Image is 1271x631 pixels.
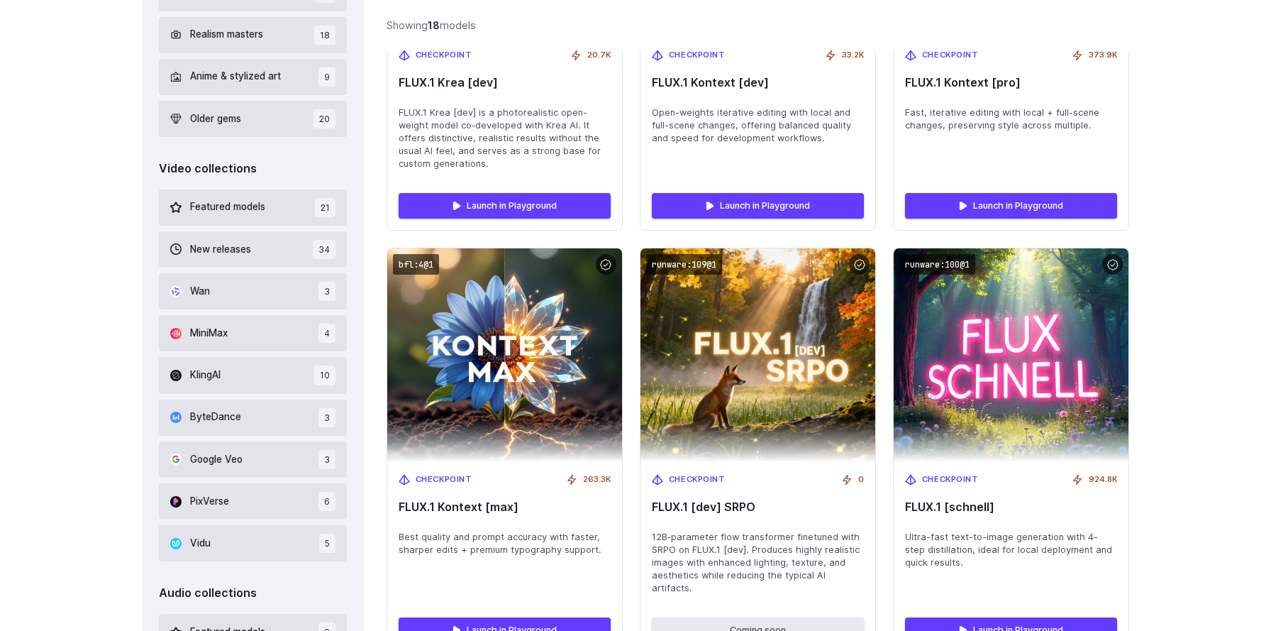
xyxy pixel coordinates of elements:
[190,536,211,552] span: Vidu
[314,26,335,45] span: 18
[842,49,864,62] span: 33.2K
[922,473,979,486] span: Checkpoint
[587,49,611,62] span: 20.7K
[652,106,864,145] span: Open-weights iterative editing with local and full-scene changes, offering balanced quality and s...
[159,441,347,478] button: Google Veo 3
[190,199,265,215] span: Featured models
[899,254,975,275] code: runware:100@1
[318,450,335,469] span: 3
[905,76,1117,89] span: FLUX.1 Kontext [pro]
[159,190,347,226] button: Featured models 21
[159,59,347,95] button: Anime & stylized art 9
[190,284,210,300] span: Wan
[669,49,726,62] span: Checkpoint
[416,473,472,486] span: Checkpoint
[313,109,335,128] span: 20
[313,240,335,259] span: 34
[416,49,472,62] span: Checkpoint
[159,273,347,309] button: Wan 3
[318,324,335,343] span: 4
[652,531,864,595] span: 12B‑parameter flow transformer finetuned with SRPO on FLUX.1 [dev]. Produces highly realistic ima...
[190,368,221,383] span: KlingAI
[652,500,864,514] span: FLUX.1 [dev] SRPO
[399,76,611,89] span: FLUX.1 Krea [dev]
[190,326,228,341] span: MiniMax
[640,248,875,462] img: FLUX.1 [dev] SRPO
[387,17,476,33] div: Showing models
[652,76,864,89] span: FLUX.1 Kontext [dev]
[858,473,864,486] span: 0
[428,19,440,31] strong: 18
[190,452,243,468] span: Google Veo
[190,410,241,425] span: ByteDance
[314,366,335,385] span: 10
[669,473,726,486] span: Checkpoint
[159,483,347,520] button: PixVerse 6
[1089,473,1117,486] span: 924.8K
[190,111,241,127] span: Older gems
[190,27,263,43] span: Realism masters
[318,408,335,427] span: 3
[190,494,229,510] span: PixVerse
[399,531,611,556] span: Best quality and prompt accuracy with faster, sharper edits + premium typography support.
[159,231,347,268] button: New releases 34
[319,534,335,553] span: 5
[905,106,1117,132] span: Fast, iterative editing with local + full-scene changes, preserving style across multiple.
[159,17,347,53] button: Realism masters 18
[905,500,1117,514] span: FLUX.1 [schnell]
[905,531,1117,569] span: Ultra-fast text-to-image generation with 4-step distillation, ideal for local deployment and quic...
[318,492,335,511] span: 6
[159,101,347,137] button: Older gems 20
[922,49,979,62] span: Checkpoint
[399,106,611,170] span: FLUX.1 Krea [dev] is a photorealistic open-weight model co‑developed with Krea AI. It offers dist...
[159,160,347,178] div: Video collections
[315,198,335,217] span: 21
[190,242,251,258] span: New releases
[583,473,611,486] span: 263.3K
[318,67,335,87] span: 9
[159,400,347,436] button: ByteDance 3
[652,193,864,219] a: Launch in Playground
[1089,49,1117,62] span: 373.9K
[159,315,347,351] button: MiniMax 4
[159,525,347,561] button: Vidu 5
[190,69,281,84] span: Anime & stylized art
[399,193,611,219] a: Launch in Playground
[318,282,335,301] span: 3
[159,584,347,603] div: Audio collections
[399,500,611,514] span: FLUX.1 Kontext [max]
[894,248,1128,462] img: FLUX.1 [schnell]
[387,248,622,462] img: FLUX.1 Kontext [max]
[646,254,722,275] code: runware:109@1
[905,193,1117,219] a: Launch in Playground
[393,254,439,275] code: bfl:4@1
[159,357,347,393] button: KlingAI 10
